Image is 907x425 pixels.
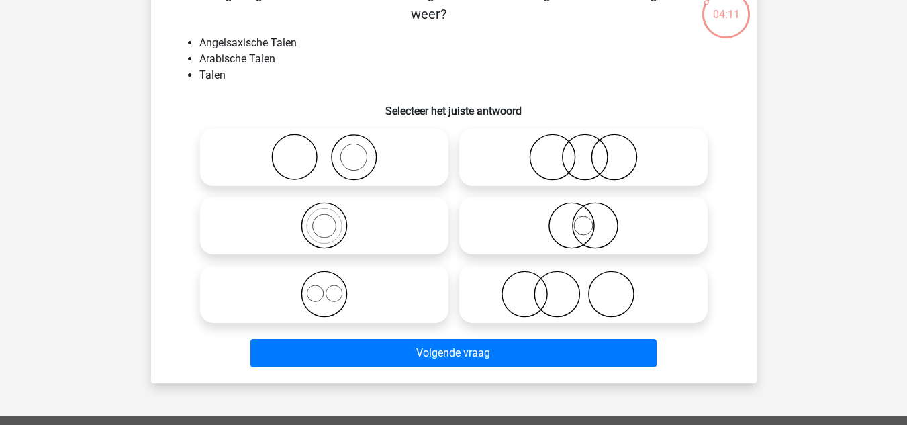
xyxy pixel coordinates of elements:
[199,67,735,83] li: Talen
[199,51,735,67] li: Arabische Talen
[250,339,657,367] button: Volgende vraag
[173,94,735,117] h6: Selecteer het juiste antwoord
[199,35,735,51] li: Angelsaxische Talen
